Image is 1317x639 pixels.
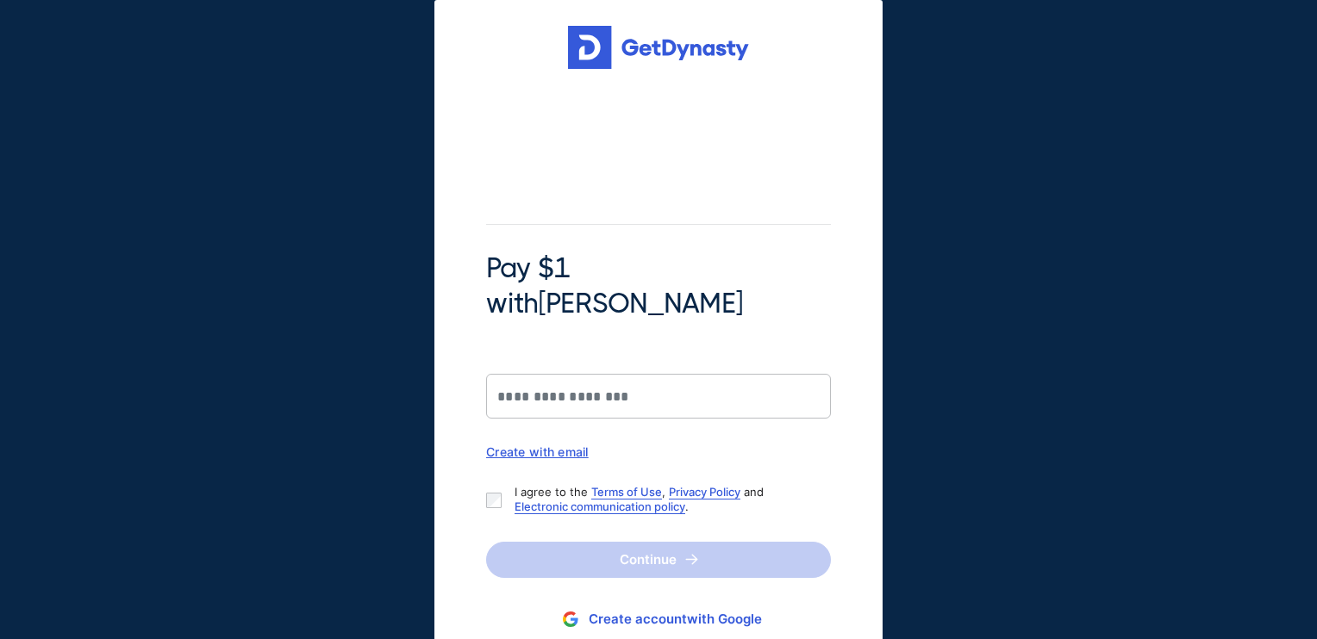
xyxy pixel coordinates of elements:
img: Get started for free with Dynasty Trust Company [568,26,749,69]
p: I agree to the , and . [515,485,817,514]
span: Pay $1 with [PERSON_NAME] [486,251,831,322]
div: Create with email [486,444,831,459]
a: Electronic communication policy [515,499,685,513]
button: Create accountwith Google [486,604,831,636]
a: Terms of Use [591,485,662,499]
a: Privacy Policy [669,485,740,499]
